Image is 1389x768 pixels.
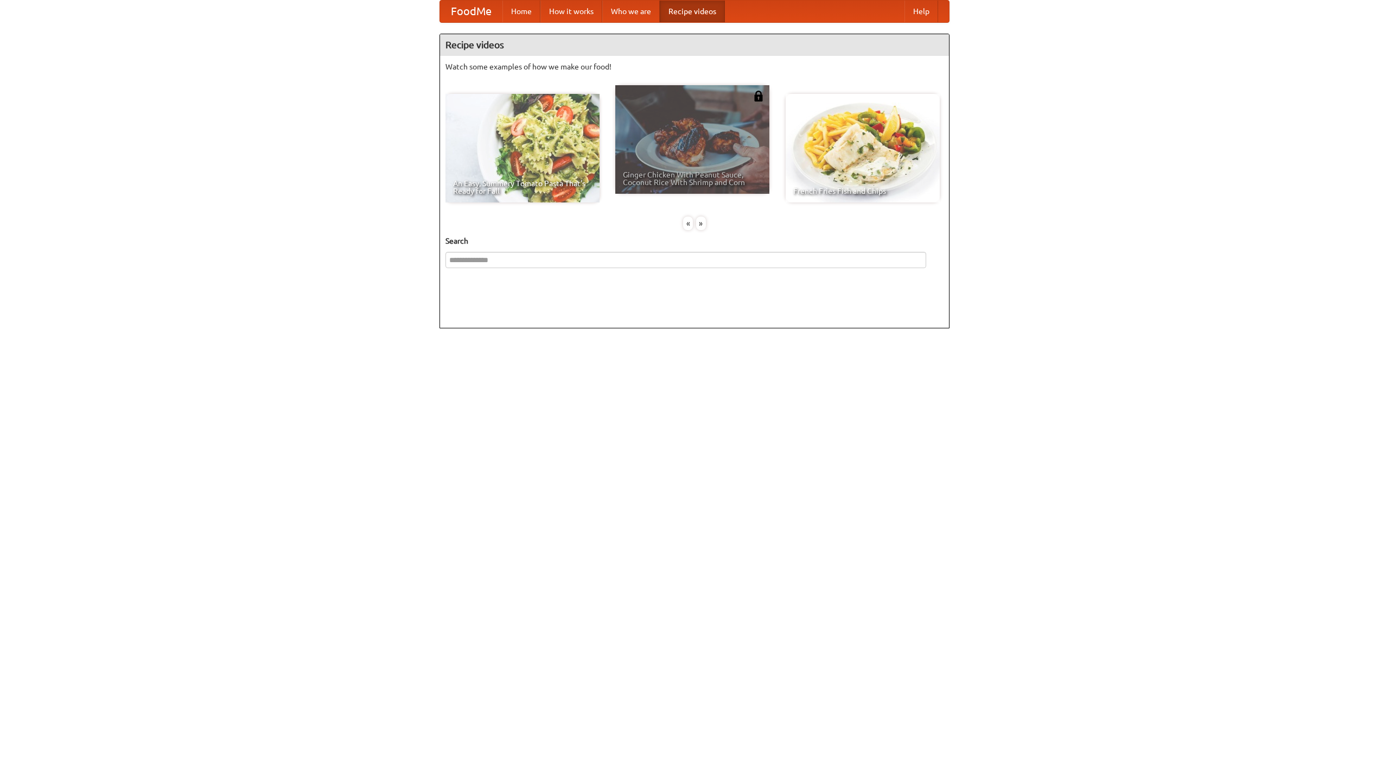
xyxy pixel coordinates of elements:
[502,1,540,22] a: Home
[440,34,949,56] h4: Recipe videos
[440,1,502,22] a: FoodMe
[453,180,592,195] span: An Easy, Summery Tomato Pasta That's Ready for Fall
[660,1,725,22] a: Recipe videos
[753,91,764,101] img: 483408.png
[540,1,602,22] a: How it works
[683,217,693,230] div: «
[445,236,944,246] h5: Search
[602,1,660,22] a: Who we are
[904,1,938,22] a: Help
[786,94,940,202] a: French Fries Fish and Chips
[445,94,600,202] a: An Easy, Summery Tomato Pasta That's Ready for Fall
[793,187,932,195] span: French Fries Fish and Chips
[445,61,944,72] p: Watch some examples of how we make our food!
[696,217,706,230] div: »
